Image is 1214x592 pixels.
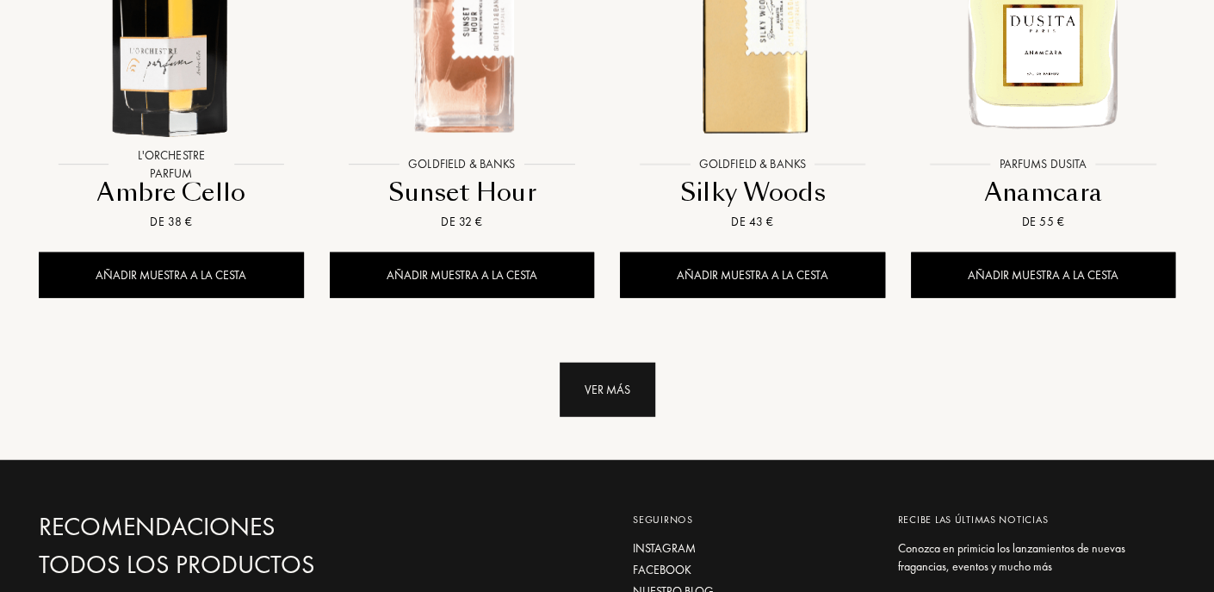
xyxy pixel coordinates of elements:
[633,539,872,558] a: Instagram
[898,512,1163,527] div: Recibe las últimas noticias
[560,363,655,417] div: Ver más
[39,550,400,580] a: Todos los productos
[39,512,400,542] a: Recomendaciones
[337,213,588,231] div: De 32 €
[633,561,872,579] a: Facebook
[898,539,1163,576] div: Conozca en primicia los lanzamientos de nuevas fragancias, eventos y mucho más
[627,213,878,231] div: De 43 €
[911,252,1176,298] div: Añadir muestra a la cesta
[330,252,595,298] div: Añadir muestra a la cesta
[620,252,885,298] div: Añadir muestra a la cesta
[39,252,304,298] div: Añadir muestra a la cesta
[46,213,297,231] div: De 38 €
[633,512,872,527] div: Seguirnos
[918,213,1169,231] div: De 55 €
